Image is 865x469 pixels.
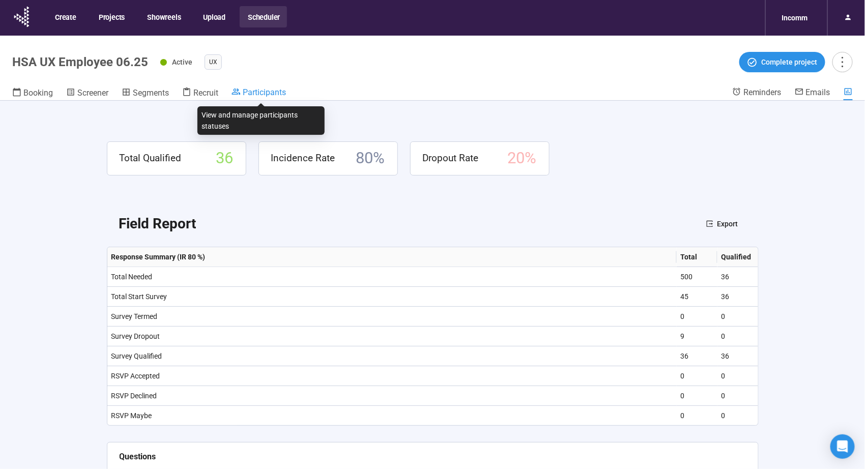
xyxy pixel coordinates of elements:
span: Total Start Survey [111,292,167,301]
td: 0 [717,386,758,406]
h2: Field Report [119,213,196,235]
div: Incomm [776,8,814,27]
a: Segments [122,87,169,100]
span: Export [717,218,738,229]
a: Booking [12,87,53,100]
span: RSVP Declined [111,392,157,400]
h1: HSA UX Employee 06.25 [12,55,148,69]
span: Active [172,58,192,66]
th: Qualified [717,247,758,267]
span: Survey Termed [111,312,158,320]
button: Create [47,6,83,27]
div: View and manage participants statuses [197,106,325,135]
a: Reminders [732,87,782,99]
span: Screener [77,88,108,98]
span: Total Needed [111,273,153,281]
span: RSVP Accepted [111,372,160,380]
span: Recruit [193,88,218,98]
td: 0 [677,307,717,327]
span: Complete project [762,56,818,68]
td: 45 [677,287,717,307]
td: 36 [717,267,758,287]
td: 0 [717,327,758,346]
span: Total Qualified [120,151,182,166]
span: Emails [806,87,830,97]
button: Complete project [739,52,825,72]
td: 0 [717,406,758,426]
td: 0 [717,366,758,386]
span: Reminders [743,87,782,97]
td: 9 [677,327,717,346]
a: Participants [232,87,286,99]
span: more [835,55,849,69]
span: Survey Qualified [111,352,162,360]
button: Scheduler [240,6,287,27]
th: Response Summary (IR 80 %) [107,247,677,267]
div: Questions [120,450,746,463]
td: 0 [717,307,758,327]
span: Dropout Rate [423,151,479,166]
span: Segments [133,88,169,98]
span: Booking [23,88,53,98]
span: 20 % [508,146,537,171]
td: 36 [717,346,758,366]
span: 36 [216,146,234,171]
span: Incidence Rate [271,151,335,166]
span: RSVP Maybe [111,412,152,420]
button: exportExport [698,216,746,232]
span: UX [209,57,217,67]
td: 36 [717,287,758,307]
td: 0 [677,406,717,426]
span: Survey Dropout [111,332,160,340]
button: Projects [91,6,132,27]
button: Showreels [139,6,188,27]
a: Screener [66,87,108,100]
th: Total [677,247,717,267]
td: 0 [677,386,717,406]
button: more [832,52,853,72]
span: export [706,220,713,227]
div: Open Intercom Messenger [830,434,855,459]
td: 36 [677,346,717,366]
span: 80 % [356,146,385,171]
td: 0 [677,366,717,386]
td: 500 [677,267,717,287]
button: Upload [195,6,233,27]
a: Recruit [182,87,218,100]
a: Emails [795,87,830,99]
span: Participants [243,87,286,97]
